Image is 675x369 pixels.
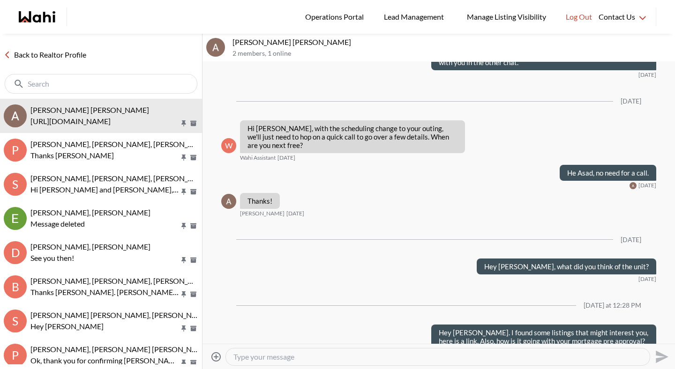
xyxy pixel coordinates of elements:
time: 2025-08-24T19:56:29.459Z [638,71,656,79]
span: [PERSON_NAME], [PERSON_NAME], [PERSON_NAME], [PERSON_NAME] [30,276,273,285]
button: Archive [188,290,198,298]
button: Pin [180,256,188,264]
div: B [4,275,27,298]
button: Pin [180,222,188,230]
p: Hey [PERSON_NAME]. I found some listings that might interest you, here is a link. Also, how is it... [439,328,649,345]
div: W [221,138,236,153]
span: Log Out [566,11,592,23]
div: Asad Abaid, Michelle [206,38,225,57]
time: 2025-08-27T21:53:51.896Z [286,210,304,217]
img: A [221,194,236,209]
button: Archive [188,359,198,367]
button: Pin [180,188,188,196]
img: A [4,104,27,127]
span: [PERSON_NAME], [PERSON_NAME] [30,242,150,251]
button: Pin [180,359,188,367]
span: [PERSON_NAME] [240,210,285,217]
span: [PERSON_NAME], [PERSON_NAME] [PERSON_NAME] [30,345,210,354]
span: [PERSON_NAME] [PERSON_NAME] [30,105,149,114]
span: Manage Listing Visibility [464,11,549,23]
p: Hi [PERSON_NAME] and [PERSON_NAME], we hope you enjoyed your showings! Did the properties meet yo... [30,184,180,195]
div: Asad Abaid, Michelle [4,104,27,127]
time: 2025-08-27T21:41:07.375Z [277,154,295,162]
span: Operations Portal [305,11,367,23]
input: Search [28,79,176,89]
p: Hey [PERSON_NAME] [30,321,180,332]
div: [DATE] [621,97,641,105]
div: [DATE] [621,236,641,244]
div: S [4,173,27,196]
p: [URL][DOMAIN_NAME] [30,116,180,127]
div: P [4,139,27,162]
div: P [4,344,27,367]
time: 2025-08-27T21:42:38.508Z [638,182,656,189]
button: Pin [180,325,188,332]
span: Lead Management [384,11,447,23]
div: S [4,310,27,332]
img: E [4,207,27,230]
div: [DATE] at 12:28 PM [584,302,641,310]
img: A [630,182,637,189]
p: Ok, thank you for confirming [PERSON_NAME]. [30,355,180,366]
span: [PERSON_NAME] [PERSON_NAME], [PERSON_NAME] [30,310,210,319]
span: Wahi Assistant [240,154,276,162]
div: D [4,241,27,264]
span: [PERSON_NAME], [PERSON_NAME] [30,208,150,217]
span: [PERSON_NAME], [PERSON_NAME], [PERSON_NAME] [30,174,212,183]
button: Archive [188,222,198,230]
p: Thanks [PERSON_NAME] [30,150,180,161]
p: [PERSON_NAME] [PERSON_NAME] [232,37,671,47]
button: Archive [188,119,198,127]
a: Wahi homepage [19,11,55,22]
button: Pin [180,290,188,298]
div: Message deleted [30,218,198,229]
button: Send [650,346,671,367]
p: Hey [PERSON_NAME], what did you think of the unit? [484,262,649,271]
p: He Asad, no need for a call. [567,169,649,177]
time: 2025-09-02T19:18:04.005Z [638,275,656,283]
button: Archive [188,154,198,162]
p: Thanks! [247,197,272,205]
button: Pin [180,119,188,127]
button: Archive [188,325,198,332]
div: Erik Odegaard, Michelle [4,207,27,230]
span: [PERSON_NAME], [PERSON_NAME], [PERSON_NAME] [30,140,212,148]
p: Hi [PERSON_NAME], with the scheduling change to your outing, we'll just need to hop on a quick ca... [247,124,457,149]
div: Asad Abaid [630,182,637,189]
button: Pin [180,154,188,162]
img: A [206,38,225,57]
p: 2 members , 1 online [232,50,671,58]
div: Asad Abaid [221,194,236,209]
button: Archive [188,256,198,264]
button: Archive [188,188,198,196]
textarea: Type your message [233,352,642,362]
p: Thanks [PERSON_NAME]. [PERSON_NAME], we are looking forward to seeing you after our return to [GE... [30,287,180,298]
p: See you then! [30,252,180,264]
